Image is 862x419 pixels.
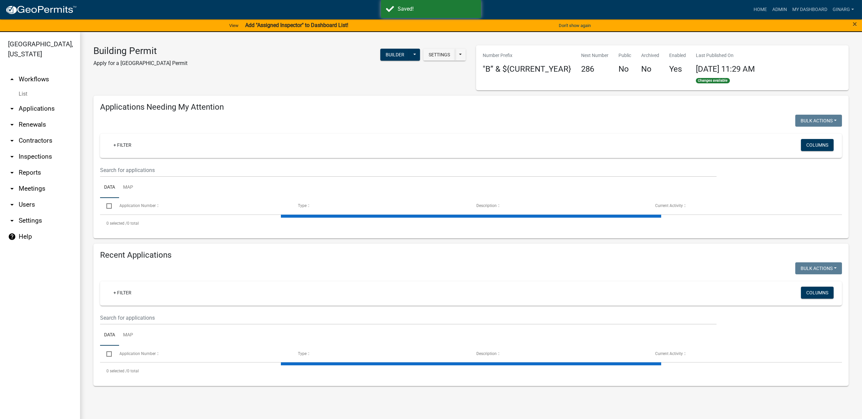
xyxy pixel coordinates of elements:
input: Search for applications [100,311,717,325]
div: Saved! [398,5,476,13]
a: View [227,20,241,31]
button: Settings [423,49,455,61]
button: Bulk Actions [795,262,842,274]
h4: No [641,64,659,74]
i: arrow_drop_down [8,137,16,145]
p: Next Number [581,52,608,59]
i: arrow_drop_down [8,185,16,193]
a: Data [100,325,119,346]
datatable-header-cell: Description [470,346,649,362]
h4: Recent Applications [100,250,842,260]
p: Archived [641,52,659,59]
button: Bulk Actions [795,115,842,127]
div: 0 total [100,215,842,232]
a: My Dashboard [790,3,830,16]
datatable-header-cell: Select [100,198,113,214]
button: Close [853,20,857,28]
strong: Add "Assigned Inspector" to Dashboard List! [245,22,348,28]
datatable-header-cell: Application Number [113,198,291,214]
datatable-header-cell: Description [470,198,649,214]
input: Search for applications [100,163,717,177]
a: + Filter [108,139,137,151]
a: Map [119,177,137,198]
i: arrow_drop_down [8,201,16,209]
h4: Yes [669,64,686,74]
span: Type [298,351,307,356]
datatable-header-cell: Current Activity [649,198,827,214]
p: Apply for a [GEOGRAPHIC_DATA] Permit [93,59,187,67]
span: Application Number [119,203,156,208]
button: Columns [801,287,834,299]
a: Data [100,177,119,198]
a: Map [119,325,137,346]
h4: "B” & ${CURRENT_YEAR} [483,64,571,74]
h4: No [618,64,631,74]
i: arrow_drop_down [8,153,16,161]
span: [DATE] 11:29 AM [696,64,755,74]
p: Enabled [669,52,686,59]
i: arrow_drop_down [8,105,16,113]
i: arrow_drop_down [8,217,16,225]
p: Number Prefix [483,52,571,59]
i: arrow_drop_down [8,121,16,129]
p: Public [618,52,631,59]
a: ginarg [830,3,857,16]
button: Columns [801,139,834,151]
datatable-header-cell: Application Number [113,346,291,362]
datatable-header-cell: Select [100,346,113,362]
span: Current Activity [655,351,683,356]
a: Home [751,3,770,16]
span: Application Number [119,351,156,356]
datatable-header-cell: Type [292,346,470,362]
span: Current Activity [655,203,683,208]
i: arrow_drop_down [8,169,16,177]
h4: Applications Needing My Attention [100,102,842,112]
button: Builder [380,49,410,61]
a: + Filter [108,287,137,299]
span: × [853,19,857,29]
i: help [8,233,16,241]
span: Type [298,203,307,208]
p: Last Published On [696,52,755,59]
span: Description [476,203,497,208]
span: Description [476,351,497,356]
h4: 286 [581,64,608,74]
a: Admin [770,3,790,16]
span: 0 selected / [106,369,127,373]
button: Don't show again [556,20,593,31]
datatable-header-cell: Current Activity [649,346,827,362]
i: arrow_drop_up [8,75,16,83]
div: 0 total [100,363,842,379]
datatable-header-cell: Type [292,198,470,214]
h3: Building Permit [93,45,187,57]
span: Changes available [696,78,730,83]
span: 0 selected / [106,221,127,226]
